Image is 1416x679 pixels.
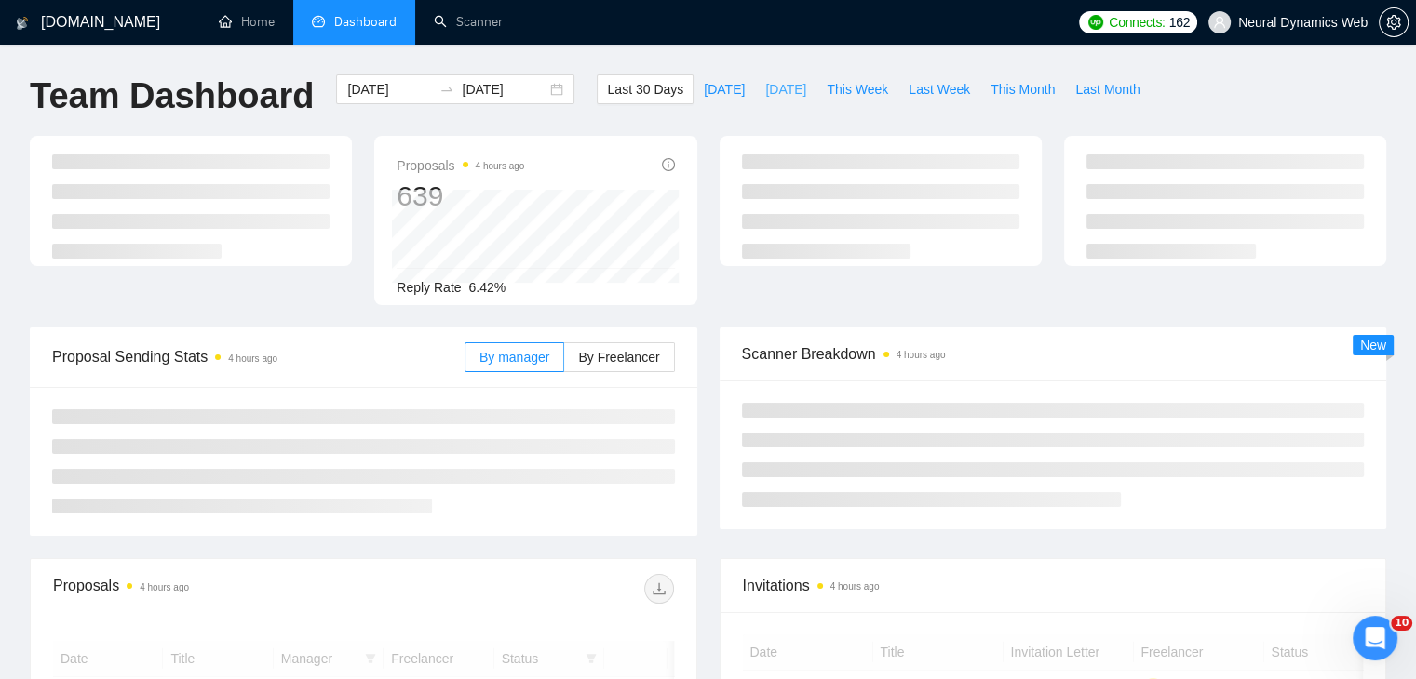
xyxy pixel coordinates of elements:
[980,74,1065,104] button: This Month
[30,74,314,118] h1: Team Dashboard
[1213,16,1226,29] span: user
[1353,616,1397,660] iframe: Intercom live chat
[476,161,525,171] time: 4 hours ago
[1360,338,1386,353] span: New
[140,582,189,592] time: 4 hours ago
[1065,74,1150,104] button: Last Month
[334,14,397,30] span: Dashboard
[479,350,549,365] span: By manager
[16,8,29,38] img: logo
[439,82,454,97] span: to
[312,15,325,28] span: dashboard
[397,280,461,295] span: Reply Rate
[830,581,880,592] time: 4 hours ago
[469,280,506,295] span: 6.42%
[755,74,816,104] button: [DATE]
[1379,15,1409,30] a: setting
[827,79,888,100] span: This Week
[704,79,745,100] span: [DATE]
[694,74,755,104] button: [DATE]
[1391,616,1412,631] span: 10
[662,158,675,171] span: info-circle
[219,14,275,30] a: homeHome
[1379,7,1409,37] button: setting
[743,574,1364,597] span: Invitations
[1088,15,1103,30] img: upwork-logo.png
[898,74,980,104] button: Last Week
[397,179,524,214] div: 639
[1075,79,1140,100] span: Last Month
[462,79,546,100] input: End date
[816,74,898,104] button: This Week
[1109,12,1165,33] span: Connects:
[1380,15,1408,30] span: setting
[991,79,1055,100] span: This Month
[742,342,1365,366] span: Scanner Breakdown
[439,82,454,97] span: swap-right
[397,154,524,177] span: Proposals
[597,74,694,104] button: Last 30 Days
[228,353,277,364] time: 4 hours ago
[347,79,432,100] input: Start date
[1169,12,1190,33] span: 162
[53,574,363,604] div: Proposals
[434,14,503,30] a: searchScanner
[607,79,683,100] span: Last 30 Days
[897,350,946,360] time: 4 hours ago
[52,345,465,368] span: Proposal Sending Stats
[909,79,970,100] span: Last Week
[765,79,806,100] span: [DATE]
[578,350,659,365] span: By Freelancer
